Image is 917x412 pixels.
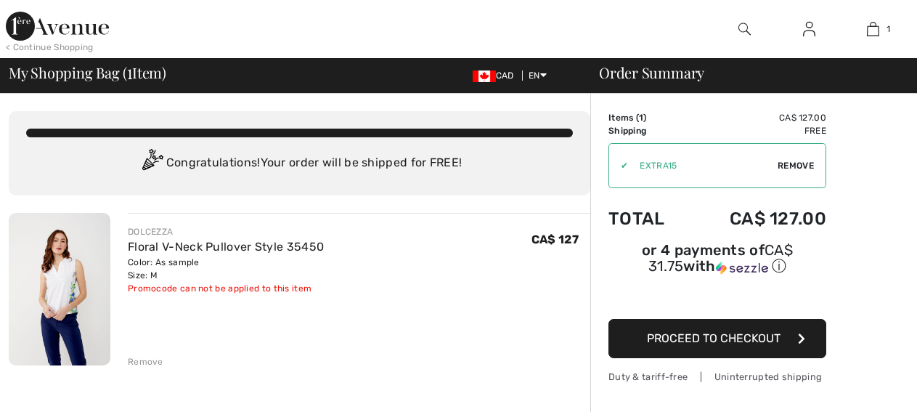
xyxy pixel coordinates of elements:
div: DOLCEZZA [128,225,324,238]
span: Remove [778,159,814,172]
div: ✔ [609,159,628,172]
td: CA$ 127.00 [688,111,826,124]
div: Remove [128,355,163,368]
img: My Info [803,20,815,38]
img: Congratulation2.svg [137,149,166,178]
div: Promocode can not be applied to this item [128,282,324,295]
img: search the website [738,20,751,38]
span: Proceed to Checkout [647,331,781,345]
span: 1 [127,62,132,81]
button: Proceed to Checkout [608,319,826,358]
span: CA$ 127 [531,233,579,246]
td: Shipping [608,124,688,137]
div: or 4 payments ofCA$ 31.75withSezzle Click to learn more about Sezzle [608,243,826,281]
input: Promo code [628,144,778,187]
span: EN [529,70,547,81]
span: CAD [473,70,520,81]
div: < Continue Shopping [6,41,94,54]
td: Total [608,194,688,243]
div: Color: As sample Size: M [128,256,324,282]
td: Items ( ) [608,111,688,124]
a: Sign In [791,20,827,39]
a: Floral V-Neck Pullover Style 35450 [128,240,324,254]
iframe: PayPal-paypal [608,281,826,314]
img: Floral V-Neck Pullover Style 35450 [9,213,110,365]
img: Canadian Dollar [473,70,496,82]
iframe: Opens a widget where you can find more information [824,368,902,405]
div: Congratulations! Your order will be shipped for FREE! [26,149,573,178]
div: or 4 payments of with [608,243,826,276]
span: 1 [639,113,643,123]
img: Sezzle [716,262,768,275]
div: Duty & tariff-free | Uninterrupted shipping [608,370,826,384]
a: 1 [842,20,905,38]
span: CA$ 31.75 [648,241,793,275]
span: 1 [887,23,890,36]
span: My Shopping Bag ( Item) [9,65,166,80]
div: Order Summary [582,65,908,80]
img: My Bag [867,20,879,38]
td: CA$ 127.00 [688,194,826,243]
td: Free [688,124,826,137]
img: 1ère Avenue [6,12,109,41]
